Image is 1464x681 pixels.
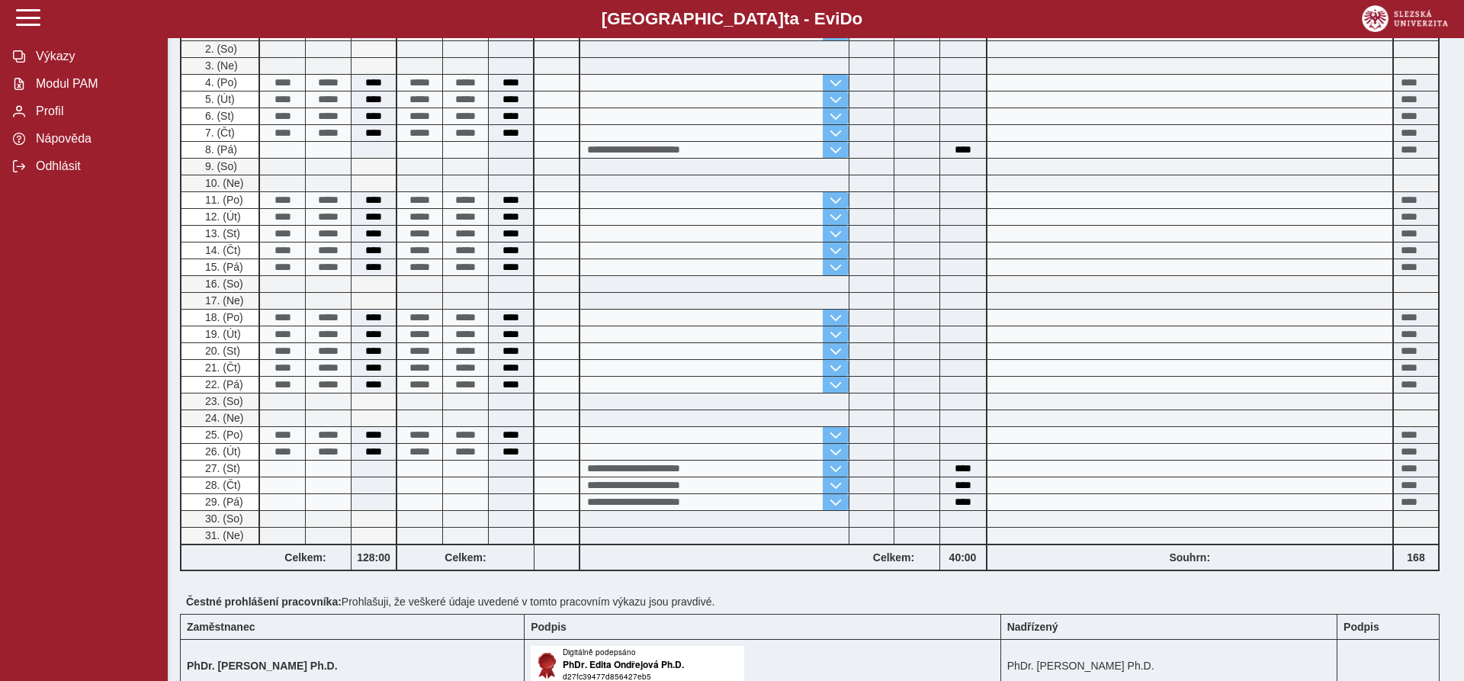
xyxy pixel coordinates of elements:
[202,177,244,189] span: 10. (Ne)
[202,160,237,172] span: 9. (So)
[31,132,155,146] span: Nápověda
[180,589,1452,614] div: Prohlašuji, že veškeré údaje uvedené v tomto pracovním výkazu jsou pravdivé.
[202,93,235,105] span: 5. (Út)
[397,551,534,564] b: Celkem:
[1344,621,1379,633] b: Podpis
[202,43,237,55] span: 2. (So)
[202,143,237,156] span: 8. (Pá)
[31,159,155,173] span: Odhlásit
[202,445,241,458] span: 26. (Út)
[940,551,986,564] b: 40:00
[202,378,243,390] span: 22. (Pá)
[202,311,243,323] span: 18. (Po)
[31,77,155,91] span: Modul PAM
[531,621,567,633] b: Podpis
[31,50,155,63] span: Výkazy
[187,660,338,672] b: PhDr. [PERSON_NAME] Ph.D.
[202,512,243,525] span: 30. (So)
[840,9,852,28] span: D
[202,429,243,441] span: 25. (Po)
[187,621,255,633] b: Zaměstnanec
[31,104,155,118] span: Profil
[46,9,1418,29] b: [GEOGRAPHIC_DATA] a - Evi
[202,345,240,357] span: 20. (St)
[1169,551,1210,564] b: Souhrn:
[202,210,241,223] span: 12. (Út)
[784,9,789,28] span: t
[202,110,234,122] span: 6. (St)
[202,412,244,424] span: 24. (Ne)
[202,59,238,72] span: 3. (Ne)
[202,227,240,239] span: 13. (St)
[202,76,237,88] span: 4. (Po)
[352,551,396,564] b: 128:00
[1007,621,1058,633] b: Nadřízený
[1394,551,1438,564] b: 168
[202,278,243,290] span: 16. (So)
[186,596,342,608] b: Čestné prohlášení pracovníka:
[202,529,244,541] span: 31. (Ne)
[202,395,243,407] span: 23. (So)
[260,551,351,564] b: Celkem:
[202,479,241,491] span: 28. (Čt)
[202,361,241,374] span: 21. (Čt)
[202,244,241,256] span: 14. (Čt)
[202,294,244,307] span: 17. (Ne)
[202,462,240,474] span: 27. (St)
[202,261,243,273] span: 15. (Pá)
[202,496,243,508] span: 29. (Pá)
[849,551,939,564] b: Celkem:
[202,328,241,340] span: 19. (Út)
[202,194,243,206] span: 11. (Po)
[1362,5,1448,32] img: logo_web_su.png
[202,127,235,139] span: 7. (Čt)
[852,9,863,28] span: o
